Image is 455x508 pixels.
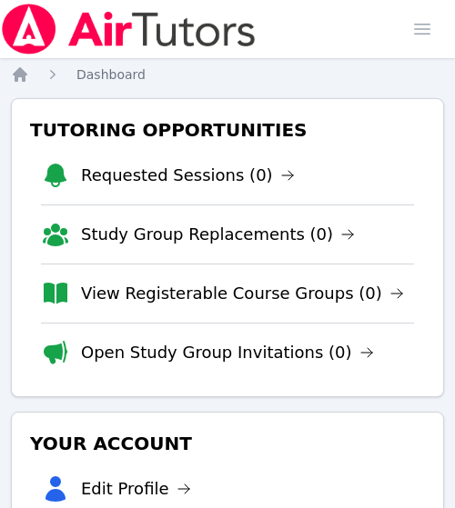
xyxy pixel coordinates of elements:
[81,476,191,502] a: Edit Profile
[11,65,444,84] nav: Breadcrumb
[26,427,429,460] h3: Your Account
[81,340,374,365] a: Open Study Group Invitations (0)
[76,65,146,84] a: Dashboard
[81,222,355,247] a: Study Group Replacements (0)
[81,163,295,188] a: Requested Sessions (0)
[76,67,146,82] span: Dashboard
[81,281,404,306] a: View Registerable Course Groups (0)
[26,114,429,146] h3: Tutoring Opportunities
